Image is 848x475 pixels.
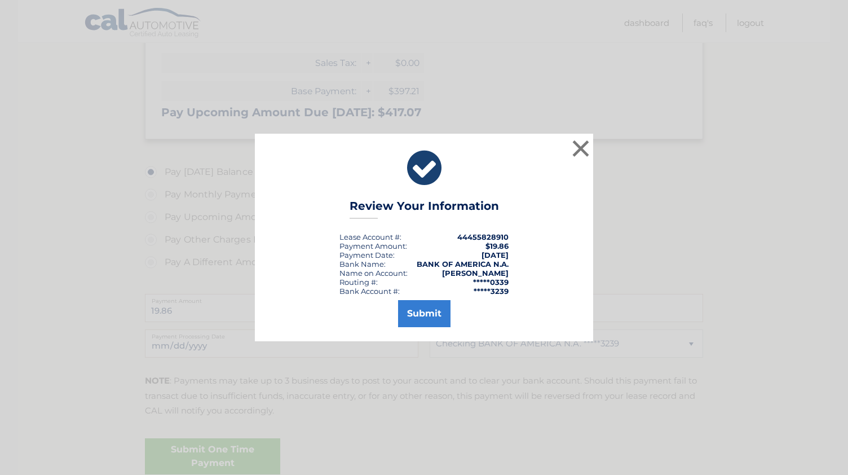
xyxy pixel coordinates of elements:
div: Name on Account: [339,269,408,278]
strong: BANK OF AMERICA N.A. [417,260,509,269]
strong: 44455828910 [457,232,509,241]
div: : [339,250,395,260]
div: Bank Account #: [339,287,400,296]
div: Routing #: [339,278,378,287]
div: Payment Amount: [339,241,407,250]
strong: [PERSON_NAME] [442,269,509,278]
span: $19.86 [485,241,509,250]
div: Bank Name: [339,260,386,269]
div: Lease Account #: [339,232,401,241]
span: [DATE] [482,250,509,260]
span: Payment Date [339,250,393,260]
button: Submit [398,300,450,327]
h3: Review Your Information [350,199,499,219]
button: × [569,137,592,160]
